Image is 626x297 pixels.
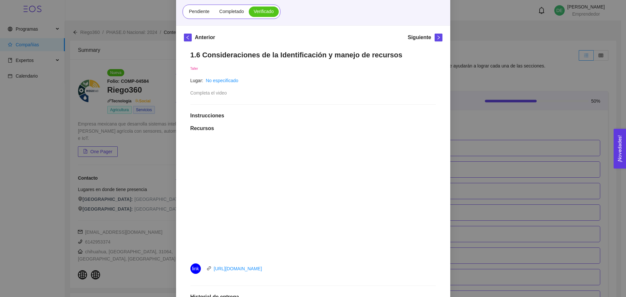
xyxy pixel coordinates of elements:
[190,90,227,96] span: Completa el video
[209,140,417,257] iframe: 06 Raime Consideraciones de la Identificación y manejo de recursos
[190,125,436,132] h1: Recursos
[207,266,211,271] span: link
[195,34,215,41] h5: Anterior
[219,9,244,14] span: Completado
[614,129,626,169] button: Open Feedback Widget
[408,34,431,41] h5: Siguiente
[184,35,191,40] span: left
[190,77,203,84] article: Lugar:
[192,263,199,274] span: link
[435,35,442,40] span: right
[254,9,274,14] span: Verificado
[189,9,209,14] span: Pendiente
[435,34,442,41] button: right
[206,78,238,83] a: No especificado
[214,266,262,271] a: [URL][DOMAIN_NAME]
[190,67,198,70] span: Taller
[190,112,436,119] h1: Instrucciones
[184,34,192,41] button: left
[190,51,436,59] h1: 1.6 Consideraciones de la Identificación y manejo de recursos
